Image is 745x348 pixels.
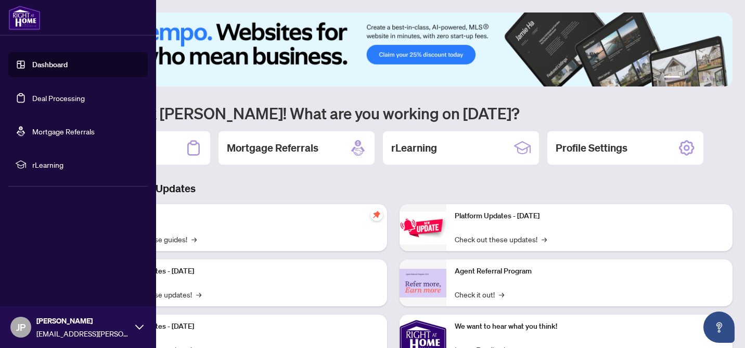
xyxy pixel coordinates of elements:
[391,141,437,155] h2: rLearning
[455,266,724,277] p: Agent Referral Program
[710,76,714,80] button: 5
[400,269,446,297] img: Agent Referral Program
[556,141,627,155] h2: Profile Settings
[693,76,697,80] button: 3
[32,60,68,69] a: Dashboard
[54,13,733,86] img: Slide 0
[703,312,735,343] button: Open asap
[36,328,130,339] span: [EMAIL_ADDRESS][PERSON_NAME][DOMAIN_NAME]
[8,5,41,30] img: logo
[36,315,130,327] span: [PERSON_NAME]
[685,76,689,80] button: 2
[109,266,379,277] p: Platform Updates - [DATE]
[32,127,95,136] a: Mortgage Referrals
[542,233,547,245] span: →
[400,212,446,244] img: Platform Updates - June 23, 2025
[499,289,504,300] span: →
[701,76,705,80] button: 4
[664,76,680,80] button: 1
[54,103,733,123] h1: Welcome back [PERSON_NAME]! What are you working on [DATE]?
[455,321,724,332] p: We want to hear what you think!
[196,289,201,300] span: →
[455,210,724,222] p: Platform Updates - [DATE]
[109,321,379,332] p: Platform Updates - [DATE]
[32,159,140,170] span: rLearning
[54,181,733,196] h3: Brokerage & Industry Updates
[455,233,547,245] a: Check out these updates!→
[16,320,25,334] span: JP
[455,289,504,300] a: Check it out!→
[227,141,318,155] h2: Mortgage Referrals
[32,93,85,103] a: Deal Processing
[718,76,722,80] button: 6
[109,210,379,222] p: Self-Help
[191,233,197,245] span: →
[370,208,383,221] span: pushpin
